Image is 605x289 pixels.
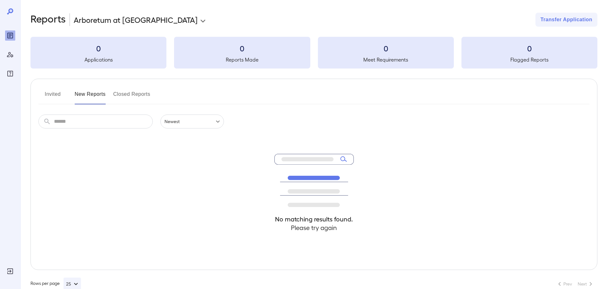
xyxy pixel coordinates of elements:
[160,115,224,128] div: Newest
[30,13,66,27] h2: Reports
[5,49,15,60] div: Manage Users
[553,279,597,289] nav: pagination navigation
[461,56,597,63] h5: Flagged Reports
[113,89,151,104] button: Closed Reports
[30,37,597,69] summary: 0Applications0Reports Made0Meet Requirements0Flagged Reports
[274,215,354,223] h4: No matching results found.
[174,43,310,53] h3: 0
[30,56,166,63] h5: Applications
[30,43,166,53] h3: 0
[174,56,310,63] h5: Reports Made
[318,43,454,53] h3: 0
[461,43,597,53] h3: 0
[535,13,597,27] button: Transfer Application
[5,266,15,276] div: Log Out
[274,223,354,232] h4: Please try again
[318,56,454,63] h5: Meet Requirements
[5,69,15,79] div: FAQ
[75,89,106,104] button: New Reports
[38,89,67,104] button: Invited
[5,30,15,41] div: Reports
[74,15,198,25] p: Arboretum at [GEOGRAPHIC_DATA]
